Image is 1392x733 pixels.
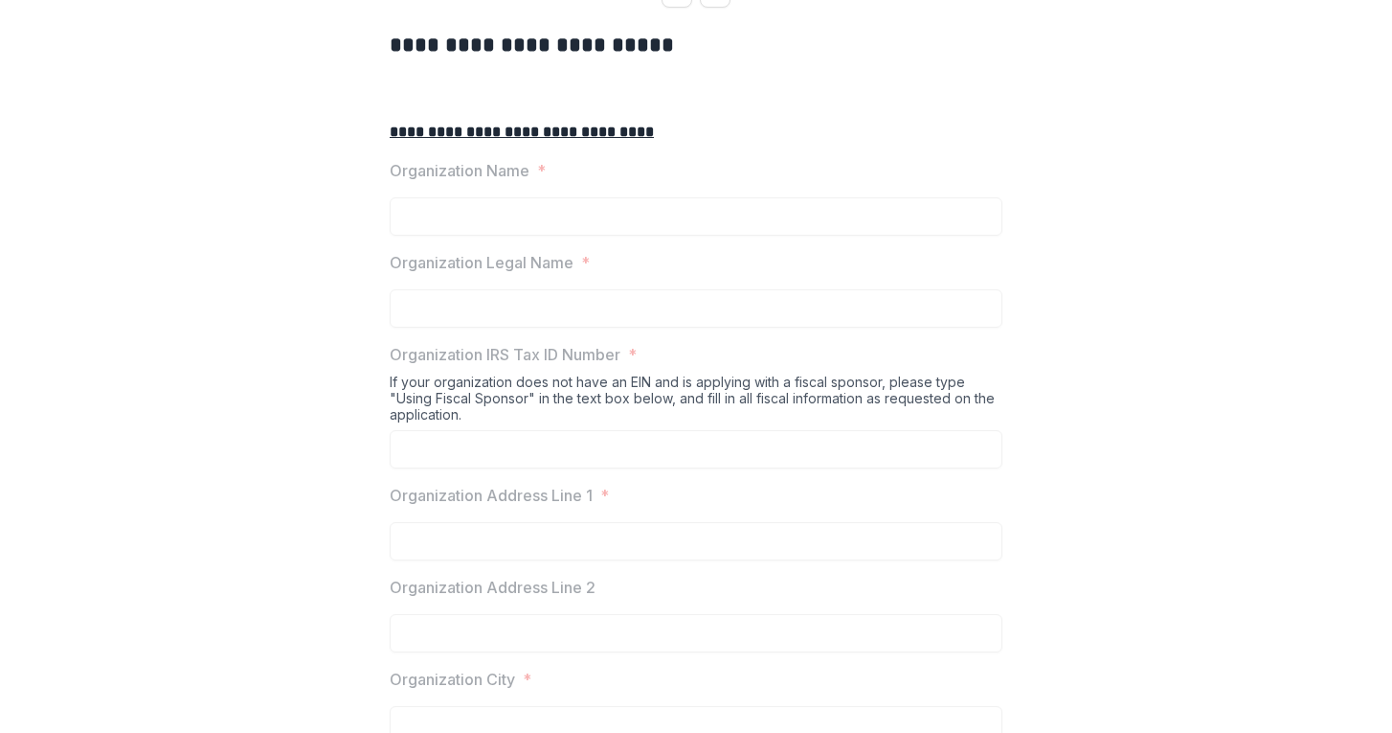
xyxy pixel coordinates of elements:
[390,159,529,182] p: Organization Name
[390,484,593,507] p: Organization Address Line 1
[390,668,515,691] p: Organization City
[390,343,620,366] p: Organization IRS Tax ID Number
[390,251,573,274] p: Organization Legal Name
[390,576,595,599] p: Organization Address Line 2
[390,374,1002,430] div: If your organization does not have an EIN and is applying with a fiscal sponsor, please type "Usi...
